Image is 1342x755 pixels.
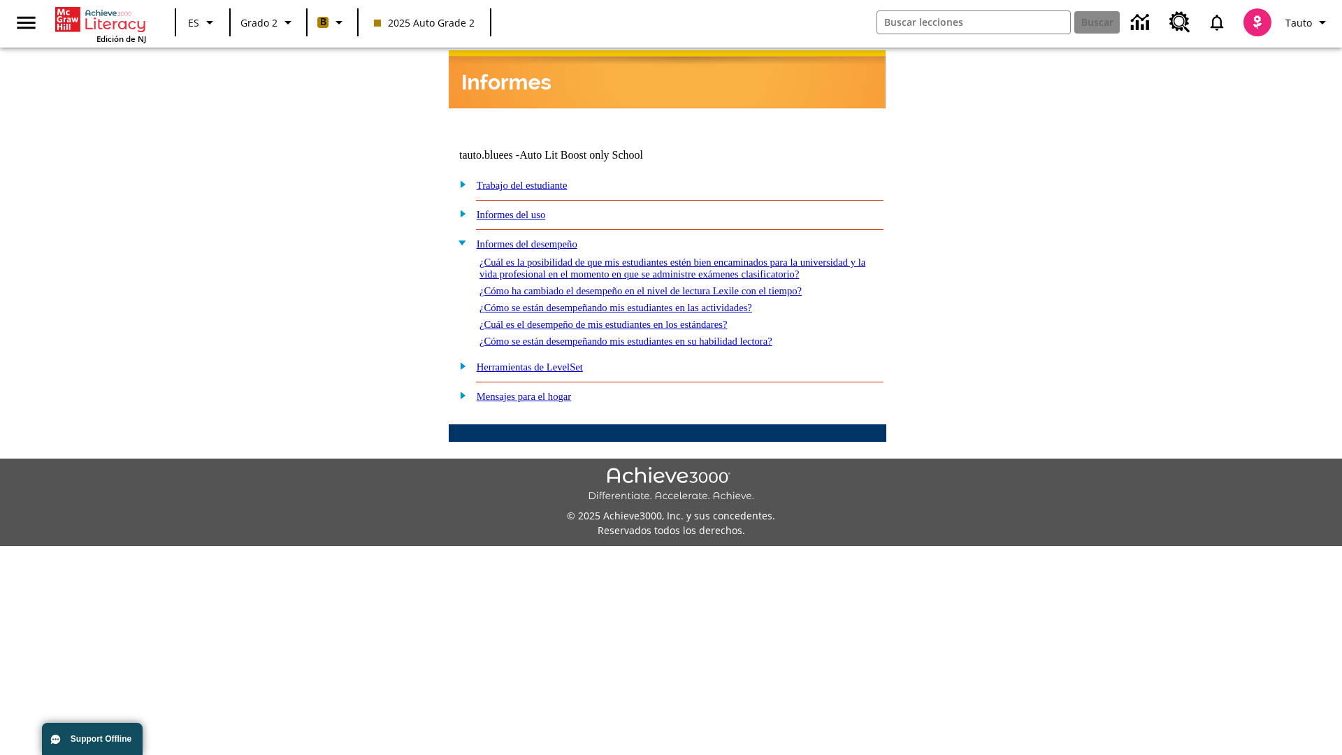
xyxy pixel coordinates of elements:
[1285,15,1312,30] span: Tauto
[477,180,568,191] a: Trabajo del estudiante
[1161,3,1199,41] a: Centro de recursos, Se abrirá en una pestaña nueva.
[477,209,546,220] a: Informes del uso
[96,34,146,44] span: Edición de NJ
[452,389,467,401] img: plus.gif
[479,257,865,280] a: ¿Cuál es la posibilidad de que mis estudiantes estén bien encaminados para la universidad y la vi...
[1235,4,1280,41] button: Escoja un nuevo avatar
[6,2,47,43] button: Abrir el menú lateral
[42,723,143,755] button: Support Offline
[477,391,572,402] a: Mensajes para el hogar
[180,10,225,35] button: Lenguaje: ES, Selecciona un idioma
[477,238,577,250] a: Informes del desempeño
[519,149,643,161] nobr: Auto Lit Boost only School
[1243,8,1271,36] img: avatar image
[452,359,467,372] img: plus.gif
[452,236,467,249] img: minus.gif
[877,11,1070,34] input: Buscar campo
[235,10,302,35] button: Grado: Grado 2, Elige un grado
[312,10,353,35] button: Boost El color de la clase es anaranjado claro. Cambiar el color de la clase.
[1123,3,1161,42] a: Centro de información
[55,4,146,44] div: Portada
[449,50,886,108] img: header
[452,178,467,190] img: plus.gif
[1199,4,1235,41] a: Notificaciones
[71,734,131,744] span: Support Offline
[452,207,467,220] img: plus.gif
[459,149,716,161] td: tauto.bluees -
[320,13,326,31] span: B
[477,361,583,373] a: Herramientas de LevelSet
[374,15,475,30] span: 2025 Auto Grade 2
[1280,10,1336,35] button: Perfil/Configuración
[240,15,277,30] span: Grado 2
[188,15,199,30] span: ES
[479,285,802,296] a: ¿Cómo ha cambiado el desempeño en el nivel de lectura Lexile con el tiempo?
[588,467,754,503] img: Achieve3000 Differentiate Accelerate Achieve
[479,319,728,330] a: ¿Cuál es el desempeño de mis estudiantes en los estándares?
[479,302,752,313] a: ¿Cómo se están desempeñando mis estudiantes en las actividades?
[479,336,772,347] a: ¿Cómo se están desempeñando mis estudiantes en su habilidad lectora?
